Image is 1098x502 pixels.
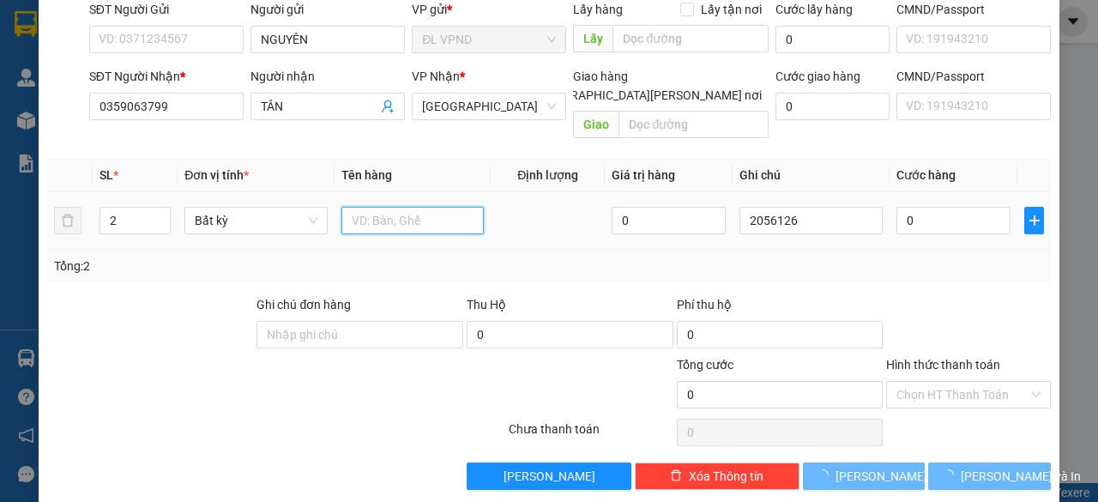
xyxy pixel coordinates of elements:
[573,25,612,52] span: Lấy
[195,208,317,233] span: Bất kỳ
[836,467,927,486] span: [PERSON_NAME]
[1025,214,1043,227] span: plus
[504,467,595,486] span: [PERSON_NAME]
[733,159,890,192] th: Ghi chú
[412,70,460,83] span: VP Nhận
[528,86,769,105] span: [GEOGRAPHIC_DATA][PERSON_NAME] nơi
[961,467,1081,486] span: [PERSON_NAME] và In
[341,168,392,182] span: Tên hàng
[612,207,726,234] input: 0
[422,27,556,52] span: ĐL VPND
[677,295,884,321] div: Phí thu hộ
[54,207,81,234] button: delete
[775,70,860,83] label: Cước giao hàng
[739,207,883,234] input: Ghi Chú
[817,469,836,481] span: loading
[573,3,623,16] span: Lấy hàng
[775,3,853,16] label: Cước lấy hàng
[635,463,799,490] button: deleteXóa Thông tin
[573,70,628,83] span: Giao hàng
[928,463,1051,490] button: [PERSON_NAME] và In
[89,67,244,86] div: SĐT Người Nhận
[381,100,395,113] span: user-add
[54,257,425,275] div: Tổng: 2
[422,94,556,119] span: ĐL Quận 1
[896,67,1051,86] div: CMND/Passport
[467,463,631,490] button: [PERSON_NAME]
[775,93,890,120] input: Cước giao hàng
[507,420,675,450] div: Chưa thanh toán
[886,358,1000,372] label: Hình thức thanh toán
[250,67,405,86] div: Người nhận
[184,168,249,182] span: Đơn vị tính
[677,358,733,372] span: Tổng cước
[896,168,956,182] span: Cước hàng
[775,26,890,53] input: Cước lấy hàng
[100,168,113,182] span: SL
[341,207,485,234] input: VD: Bàn, Ghế
[467,298,506,311] span: Thu Hộ
[612,168,675,182] span: Giá trị hàng
[618,111,768,138] input: Dọc đường
[612,25,768,52] input: Dọc đường
[256,321,463,348] input: Ghi chú đơn hàng
[1024,207,1044,234] button: plus
[573,111,618,138] span: Giao
[256,298,351,311] label: Ghi chú đơn hàng
[942,469,961,481] span: loading
[670,469,682,483] span: delete
[803,463,926,490] button: [PERSON_NAME]
[689,467,763,486] span: Xóa Thông tin
[517,168,578,182] span: Định lượng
